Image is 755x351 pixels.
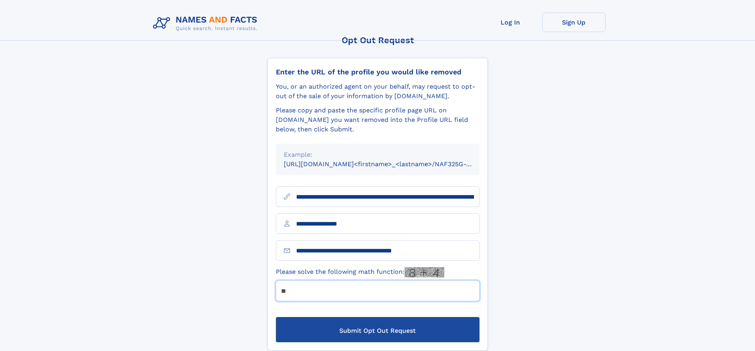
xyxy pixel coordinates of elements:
label: Please solve the following math function: [276,267,444,277]
div: You, or an authorized agent on your behalf, may request to opt-out of the sale of your informatio... [276,82,480,101]
a: Sign Up [542,13,606,32]
img: Logo Names and Facts [150,13,264,34]
button: Submit Opt Out Request [276,317,480,342]
a: Log In [479,13,542,32]
small: [URL][DOMAIN_NAME]<firstname>_<lastname>/NAF325G-xxxxxxxx [284,160,495,168]
div: Please copy and paste the specific profile page URL on [DOMAIN_NAME] you want removed into the Pr... [276,106,480,134]
div: Enter the URL of the profile you would like removed [276,68,480,76]
div: Example: [284,150,472,159]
